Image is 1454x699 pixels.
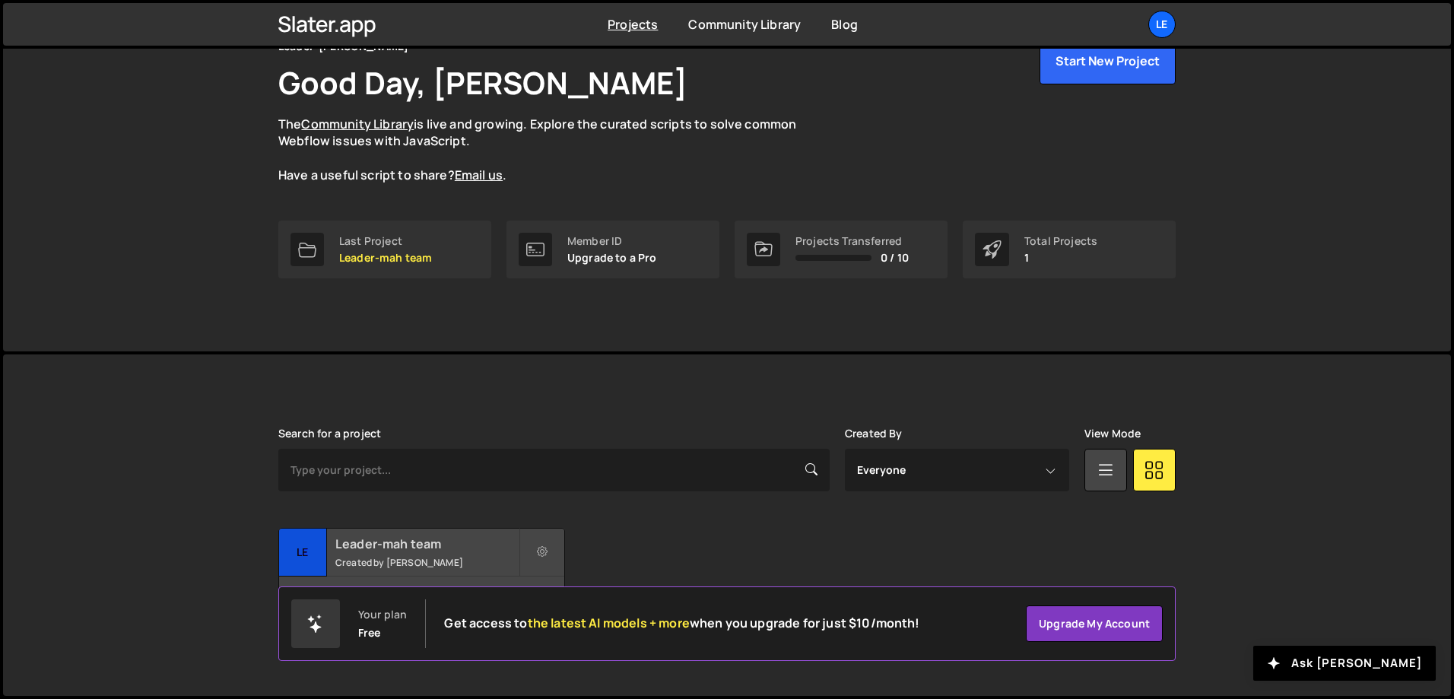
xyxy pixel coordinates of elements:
p: Upgrade to a Pro [567,252,657,264]
button: Start New Project [1040,37,1176,84]
h2: Leader-mah team [335,535,519,552]
small: Created by [PERSON_NAME] [335,556,519,569]
a: Le [1148,11,1176,38]
div: Le [279,529,327,577]
div: Projects Transferred [795,235,909,247]
input: Type your project... [278,449,830,491]
div: Your plan [358,608,407,621]
p: Leader-mah team [339,252,432,264]
a: Blog [831,16,858,33]
div: Free [358,627,381,639]
a: Last Project Leader-mah team [278,221,491,278]
p: 1 [1024,252,1097,264]
a: Email us [455,167,503,183]
label: View Mode [1084,427,1141,440]
a: Upgrade my account [1026,605,1163,642]
span: the latest AI models + more [528,615,690,631]
span: 0 / 10 [881,252,909,264]
h2: Get access to when you upgrade for just $10/month! [444,616,919,631]
label: Created By [845,427,903,440]
div: Last Project [339,235,432,247]
div: 40 pages, last updated by [PERSON_NAME] [DATE] [279,577,564,622]
button: Ask [PERSON_NAME] [1253,646,1436,681]
label: Search for a project [278,427,381,440]
h1: Good Day, [PERSON_NAME] [278,62,687,103]
div: Member ID [567,235,657,247]
a: Projects [608,16,658,33]
a: Community Library [688,16,801,33]
a: Le Leader-mah team Created by [PERSON_NAME] 40 pages, last updated by [PERSON_NAME] [DATE] [278,528,565,623]
div: Total Projects [1024,235,1097,247]
p: The is live and growing. Explore the curated scripts to solve common Webflow issues with JavaScri... [278,116,826,184]
a: Community Library [301,116,414,132]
